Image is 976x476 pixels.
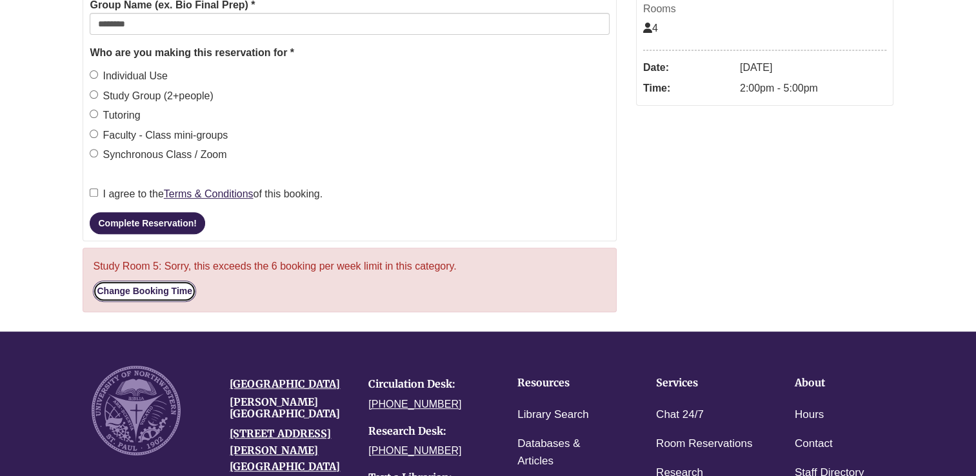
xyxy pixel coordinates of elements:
[368,399,461,410] a: [PHONE_NUMBER]
[90,107,140,124] label: Tutoring
[656,406,704,424] a: Chat 24/7
[795,377,893,389] h4: About
[230,377,340,390] a: [GEOGRAPHIC_DATA]
[90,188,98,197] input: I agree to theTerms & Conditionsof this booking.
[90,70,98,79] input: Individual Use
[164,188,254,199] a: Terms & Conditions
[643,57,733,78] dt: Date:
[90,130,98,138] input: Faculty - Class mini-groups
[643,78,733,99] dt: Time:
[368,379,488,390] h4: Circulation Desk:
[656,435,752,453] a: Room Reservations
[517,377,616,389] h4: Resources
[517,435,616,471] a: Databases & Articles
[93,281,196,302] a: Change Booking Time
[795,435,833,453] a: Contact
[90,186,323,203] label: I agree to the of this booking.
[90,212,204,234] button: Complete Reservation!
[92,366,181,455] img: UNW seal
[90,45,609,61] legend: Who are you making this reservation for *
[90,149,98,157] input: Synchronous Class / Zoom
[368,426,488,437] h4: Research Desk:
[230,397,349,419] h4: [PERSON_NAME][GEOGRAPHIC_DATA]
[517,406,589,424] a: Library Search
[656,377,755,389] h4: Services
[90,68,168,84] label: Individual Use
[368,445,461,456] a: [PHONE_NUMBER]
[90,127,228,144] label: Faculty - Class mini-groups
[83,248,616,313] div: Error encountered
[90,90,98,99] input: Study Group (2+people)
[90,110,98,118] input: Tutoring
[93,258,606,275] p: Study Room 5: Sorry, this exceeds the 6 booking per week limit in this category.
[90,88,213,104] label: Study Group (2+people)
[795,406,824,424] a: Hours
[740,57,886,78] dd: [DATE]
[90,146,226,163] label: Synchronous Class / Zoom
[643,23,658,34] span: The capacity of this space
[740,78,886,99] dd: 2:00pm - 5:00pm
